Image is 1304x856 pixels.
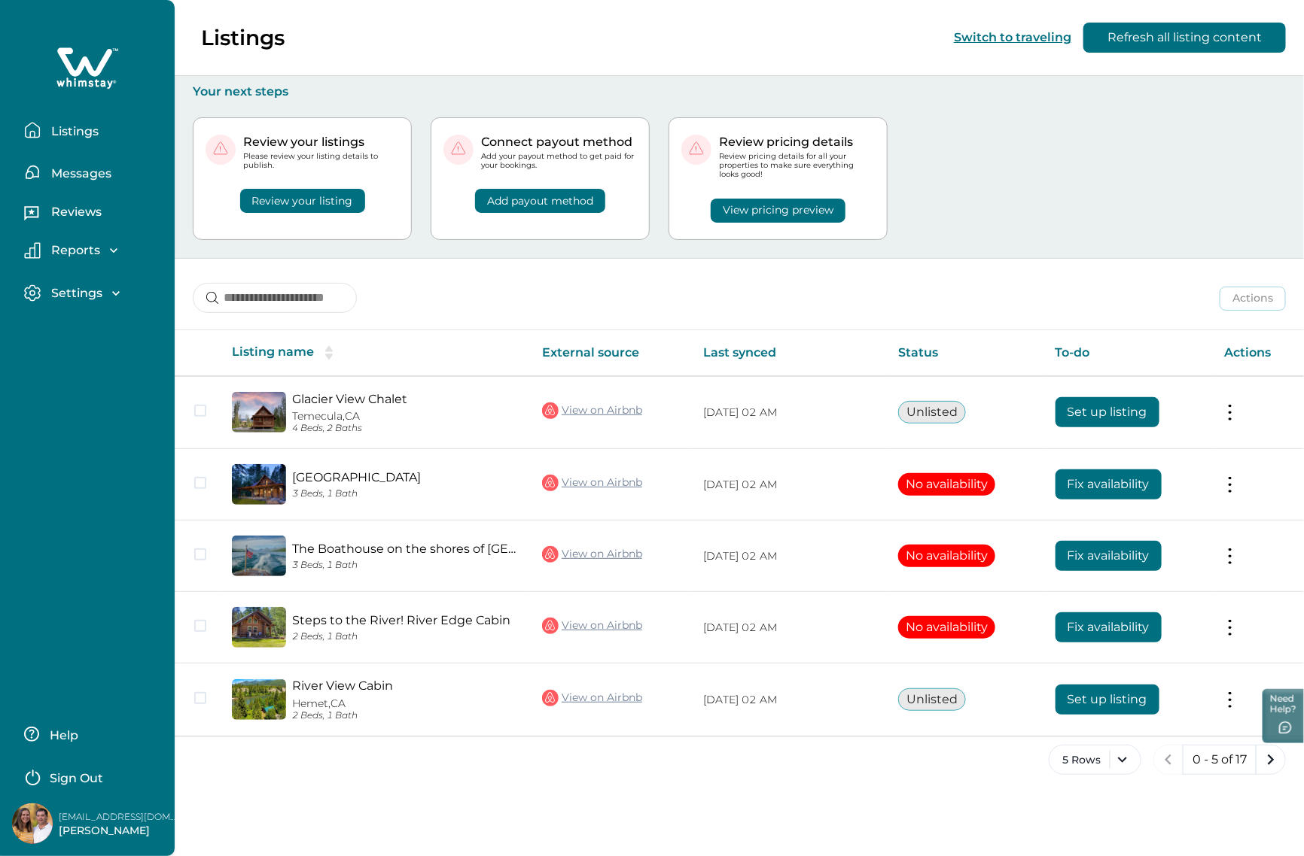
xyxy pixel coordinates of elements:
[1056,541,1162,571] button: Fix availability
[193,84,1286,99] p: Your next steps
[542,688,642,708] a: View on Airbnb
[542,473,642,493] a: View on Airbnb
[898,545,995,567] button: No availability
[1083,23,1286,53] button: Refresh all listing content
[292,542,518,556] a: The Boathouse on the shores of [GEOGRAPHIC_DATA][PERSON_NAME]
[232,392,286,433] img: propertyImage_Glacier View Chalet
[954,30,1071,44] button: Switch to traveling
[703,478,874,493] p: [DATE] 02 AM
[292,470,518,484] a: [GEOGRAPHIC_DATA]
[59,809,179,824] p: [EMAIL_ADDRESS][DOMAIN_NAME]
[24,157,163,187] button: Messages
[45,728,78,743] p: Help
[47,124,99,139] p: Listings
[1183,745,1257,775] button: 0 - 5 of 17
[898,473,995,496] button: No availability
[232,607,286,648] img: propertyImage_Steps to the River! River Edge Cabin
[24,284,163,302] button: Settings
[719,152,875,180] p: Review pricing details for all your properties to make sure everything looks good!
[475,189,605,213] button: Add payout method
[292,678,518,693] a: River View Cabin
[50,771,103,786] p: Sign Out
[703,621,874,636] p: [DATE] 02 AM
[292,488,518,499] p: 3 Beds, 1 Bath
[1212,330,1304,376] th: Actions
[232,464,286,505] img: propertyImage_West Glacier Adobe House
[292,631,518,642] p: 2 Beds, 1 Bath
[481,135,637,150] p: Connect payout method
[1056,612,1162,642] button: Fix availability
[719,135,875,150] p: Review pricing details
[314,345,344,360] button: sorting
[542,616,642,636] a: View on Airbnb
[1256,745,1286,775] button: next page
[240,189,365,213] button: Review your listing
[1193,752,1247,767] p: 0 - 5 of 17
[24,242,163,259] button: Reports
[1153,745,1184,775] button: previous page
[59,824,179,839] p: [PERSON_NAME]
[24,115,163,145] button: Listings
[481,152,637,170] p: Add your payout method to get paid for your bookings.
[292,392,518,406] a: Glacier View Chalet
[1056,397,1159,427] button: Set up listing
[12,803,53,844] img: Whimstay Host
[691,330,886,376] th: Last synced
[703,405,874,420] p: [DATE] 02 AM
[47,166,111,181] p: Messages
[232,679,286,720] img: propertyImage_River View Cabin
[47,286,102,301] p: Settings
[292,710,518,721] p: 2 Beds, 1 Bath
[898,688,966,711] button: Unlisted
[232,536,286,576] img: propertyImage_The Boathouse on the shores of Lake McDonald Glaci
[1056,684,1159,715] button: Set up listing
[1044,330,1212,376] th: To-do
[1056,469,1162,499] button: Fix availability
[886,330,1044,376] th: Status
[703,693,874,708] p: [DATE] 02 AM
[292,410,518,423] p: Temecula, CA
[292,423,518,434] p: 4 Beds, 2 Baths
[24,199,163,229] button: Reviews
[292,697,518,710] p: Hemet, CA
[24,719,157,749] button: Help
[201,25,285,50] p: Listings
[243,152,399,170] p: Please review your listing details to publish.
[47,205,102,220] p: Reviews
[703,549,874,564] p: [DATE] 02 AM
[24,761,157,791] button: Sign Out
[1049,745,1141,775] button: 5 Rows
[47,243,100,258] p: Reports
[220,330,530,376] th: Listing name
[898,401,966,423] button: Unlisted
[243,135,399,150] p: Review your listings
[292,560,518,571] p: 3 Beds, 1 Bath
[1220,287,1286,311] button: Actions
[711,199,845,223] button: View pricing preview
[542,401,642,420] a: View on Airbnb
[542,545,642,564] a: View on Airbnb
[292,613,518,627] a: Steps to the River! River Edge Cabin
[530,330,691,376] th: External source
[898,616,995,639] button: No availability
